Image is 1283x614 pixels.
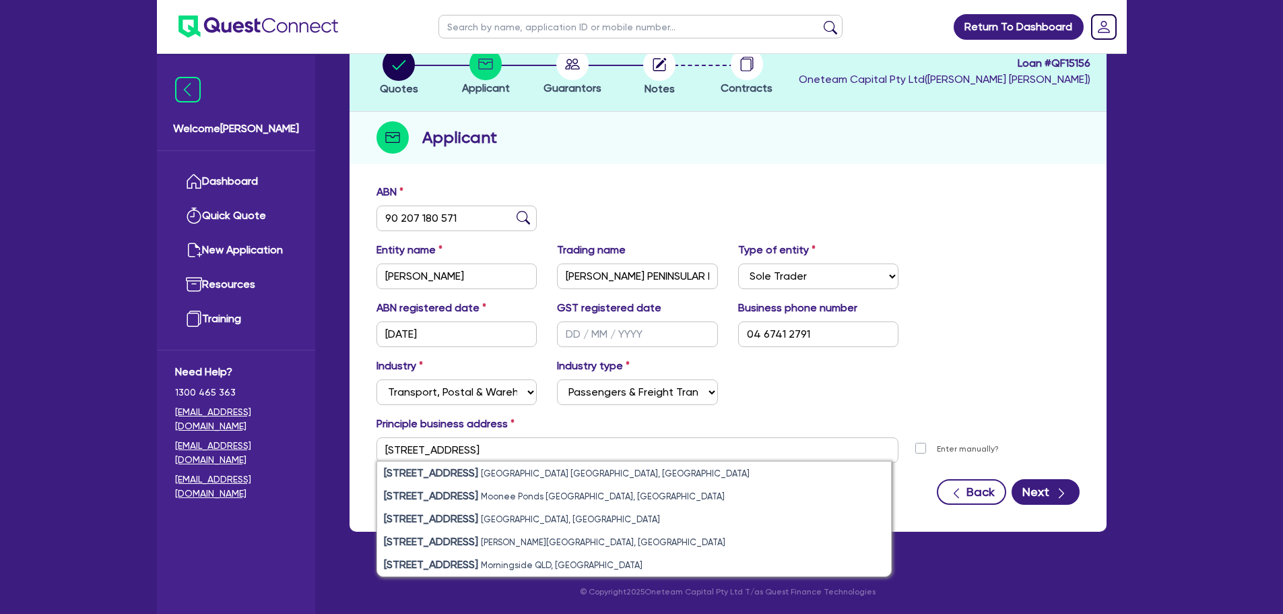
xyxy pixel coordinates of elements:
button: Notes [643,48,676,98]
small: [PERSON_NAME][GEOGRAPHIC_DATA], [GEOGRAPHIC_DATA] [481,537,725,547]
button: Back [937,479,1006,505]
small: [GEOGRAPHIC_DATA] [GEOGRAPHIC_DATA], [GEOGRAPHIC_DATA] [481,468,750,479]
span: Need Help? [175,364,297,380]
a: New Application [175,233,297,268]
small: Morningside QLD, [GEOGRAPHIC_DATA] [481,560,643,570]
strong: [STREET_ADDRESS] [384,535,478,548]
span: Applicant [462,82,510,94]
label: Enter manually? [937,443,999,456]
label: Type of entity [738,242,816,258]
label: Entity name [376,242,442,258]
img: abn-lookup icon [517,211,530,224]
a: [EMAIL_ADDRESS][DOMAIN_NAME] [175,439,297,467]
a: Quick Quote [175,199,297,233]
span: 1300 465 363 [175,386,297,400]
label: Principle business address [376,416,515,432]
strong: [STREET_ADDRESS] [384,558,478,571]
p: © Copyright 2025 Oneteam Capital Pty Ltd T/as Quest Finance Technologies [340,586,1116,598]
span: Contracts [721,82,772,94]
label: ABN [376,184,403,200]
span: Guarantors [544,82,601,94]
input: DD / MM / YYYY [376,321,537,347]
img: resources [186,276,202,293]
span: Loan # QF15156 [799,55,1090,71]
span: Oneteam Capital Pty Ltd ( [PERSON_NAME] [PERSON_NAME] ) [799,73,1090,86]
small: Moonee Ponds [GEOGRAPHIC_DATA], [GEOGRAPHIC_DATA] [481,491,725,501]
label: Industry type [557,358,630,374]
input: Search by name, application ID or mobile number... [438,15,843,38]
input: DD / MM / YYYY [557,321,718,347]
a: Dropdown toggle [1086,9,1121,44]
label: GST registered date [557,300,661,316]
img: new-application [186,242,202,258]
img: icon-menu-close [175,77,201,102]
a: [EMAIL_ADDRESS][DOMAIN_NAME] [175,405,297,433]
a: Resources [175,268,297,302]
a: [EMAIL_ADDRESS][DOMAIN_NAME] [175,472,297,501]
span: Notes [645,82,675,95]
span: Quotes [380,82,418,95]
img: quest-connect-logo-blue [178,16,338,38]
label: ABN registered date [376,300,486,316]
img: quick-quote [186,208,202,224]
strong: [STREET_ADDRESS] [384,512,478,525]
strong: [STREET_ADDRESS] [384,466,478,479]
h2: Applicant [422,125,497,150]
a: Return To Dashboard [954,14,1084,40]
label: Trading name [557,242,626,258]
small: [GEOGRAPHIC_DATA], [GEOGRAPHIC_DATA] [481,514,660,524]
label: Business phone number [738,300,857,316]
button: Quotes [379,48,419,98]
span: Welcome [PERSON_NAME] [173,121,299,137]
img: step-icon [376,121,409,154]
label: Industry [376,358,423,374]
img: training [186,311,202,327]
a: Training [175,302,297,336]
button: Next [1012,479,1080,505]
a: Dashboard [175,164,297,199]
strong: [STREET_ADDRESS] [384,489,478,502]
